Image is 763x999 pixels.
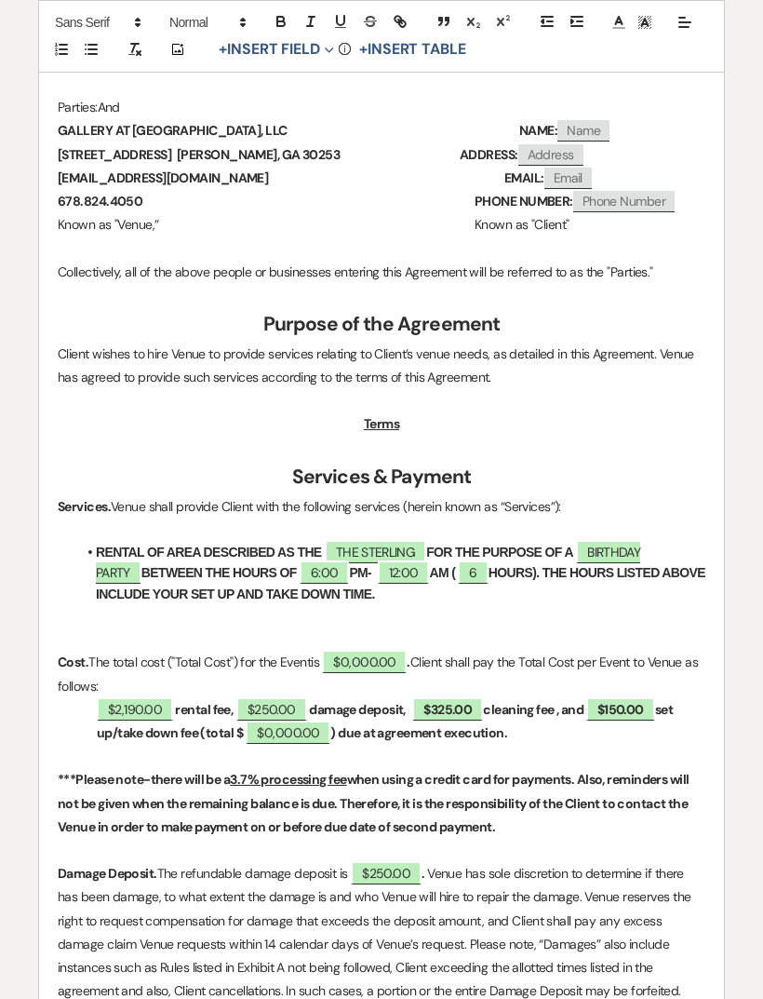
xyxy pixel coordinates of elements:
p: Client wishes to hire Venue to provide services relating to Client’s venue needs, as detailed in ... [58,343,705,389]
span: $150.00 [586,697,655,721]
strong: damage deposit, [309,701,406,718]
span: Text Background Color [632,11,658,34]
u: 3.7% processing fee [230,771,346,788]
span: Alignment [672,11,698,34]
strong: PM- [349,565,371,580]
p: Collectively, all of the above people or businesses entering this Agreement will be referred to a... [58,261,705,284]
strong: FOR THE PURPOSE OF A [426,545,573,560]
span: Email [544,168,592,189]
button: Insert Field [212,39,341,61]
span: Client shall pay the Total Cost per Event to Venue as follows: [58,654,702,694]
span: Known as "Venue,” [58,216,158,233]
strong: Services. [58,498,111,515]
strong: rental fee, [175,701,233,718]
p: is [58,651,705,697]
strong: NAME: [519,122,557,139]
strong: [EMAIL_ADDRESS][DOMAIN_NAME] [58,169,268,186]
span: + [359,43,368,58]
strong: 678.824.4050 [58,193,142,209]
strong: [STREET_ADDRESS] [58,146,171,163]
strong: ) due at agreement execution. [330,724,507,741]
span: Phone Number [573,191,675,212]
span: Name [557,120,609,142]
span: $250.00 [351,861,422,884]
span: THE STERLING [325,540,426,563]
strong: Purpose of the Agreement [263,311,501,337]
strong: ***Please note-there will be a when using a credit card for payments. Also, reminders will not be... [58,771,691,834]
span: $2,190.00 [97,697,173,721]
strong: RENTAL OF AREA DESCRIBED AS THE [96,545,322,560]
span: $0,000.00 [322,650,407,673]
strong: Services & Payment [292,464,472,490]
strong: . [407,654,409,670]
span: + [219,43,227,58]
span: Parties: [58,99,98,115]
span: 12:00 [378,560,430,584]
span: The total cost ("Total Cost") for the Event [88,654,311,670]
strong: EMAIL: [504,169,544,186]
span: $250.00 [236,697,307,721]
span: Known as "Client" [475,216,569,233]
strong: HOURS). THE HOURS LISTED ABOVE INCLUDE YOUR SET UP AND TAKE DOWN TIME. [96,565,708,601]
span: $325.00 [412,697,483,721]
strong: PHONE NUMBER: [475,193,573,209]
strong: ADDRESS: [460,146,518,163]
button: +Insert Table [353,39,473,61]
strong: AM ( [429,565,455,580]
strong: . [422,865,424,882]
u: Terms [364,415,399,432]
strong: Damage Deposit. [58,865,157,882]
strong: GALLERY AT [GEOGRAPHIC_DATA], LLC [58,122,288,139]
span: 6:00 [300,560,349,584]
span: $0,000.00 [246,721,330,744]
span: 6 [458,560,488,584]
span: Address [518,144,583,166]
span: Header Formats [161,11,252,34]
strong: [PERSON_NAME], GA 30253 [177,146,340,163]
strong: BETWEEN THE HOURS OF [141,565,297,580]
span: BIRTHDAY PARTY [96,540,640,584]
p: Venue shall provide Client with the following services (herein known as “Services”): [58,495,705,519]
span: Text Color [606,11,632,34]
strong: Cost. [58,654,88,670]
p: And [58,96,705,119]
